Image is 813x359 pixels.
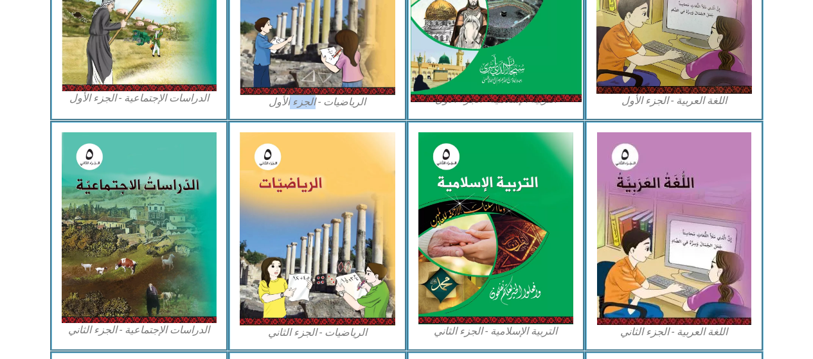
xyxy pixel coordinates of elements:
figcaption: الرياضيات - الجزء الأول​ [240,95,395,109]
figcaption: الرياضيات - الجزء الثاني [240,326,395,340]
figcaption: اللغة العربية - الجزء الأول​ [596,94,752,108]
figcaption: الدراسات الإجتماعية - الجزء الثاني [62,323,217,337]
figcaption: الدراسات الإجتماعية - الجزء الأول​ [62,91,217,105]
figcaption: التربية الإسلامية - الجزء الثاني [418,324,574,338]
figcaption: اللغة العربية - الجزء الثاني [596,325,752,339]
